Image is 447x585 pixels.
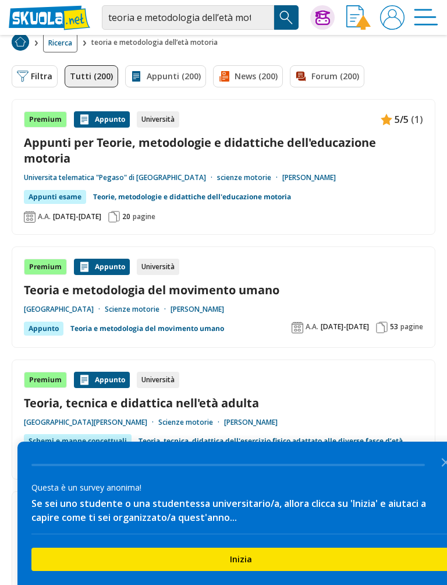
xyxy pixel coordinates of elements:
a: Teoria e metodologia del movimento umano [24,282,423,298]
a: Tutti (200) [65,65,118,87]
a: Teoria, tecnica, didattica dell'esercizio fisico adattato alle diverse fasce d’età [139,434,403,448]
img: Pagine [108,211,120,223]
img: Menù [414,5,438,30]
img: Invia appunto [346,5,371,30]
div: Università [137,259,179,275]
a: Scienze motorie [158,418,224,427]
a: [GEOGRAPHIC_DATA] [24,305,105,314]
span: teoria e metodologia dell’età motoria [91,33,222,52]
img: Appunti contenuto [79,374,90,386]
span: (1) [411,112,423,127]
img: Filtra filtri mobile [17,71,29,82]
img: Appunti filtro contenuto [130,71,142,82]
a: News (200) [213,65,283,87]
div: Premium [24,372,67,388]
div: Appunto [24,322,63,336]
span: 53 [390,322,398,332]
a: [PERSON_NAME] [282,173,336,182]
img: Appunti contenuto [79,114,90,125]
a: Home [12,33,29,52]
a: Appunti (200) [125,65,206,87]
input: Cerca appunti, riassunti o versioni [102,5,274,30]
img: Appunti contenuto [79,261,90,273]
span: A.A. [306,322,318,332]
a: Ricerca [43,33,77,52]
a: Universita telematica "Pegaso" di [GEOGRAPHIC_DATA] [24,173,217,182]
a: Scienze motorie [105,305,171,314]
a: scienze motorie [217,173,282,182]
img: Appunti contenuto [381,114,392,125]
img: Anno accademico [292,322,303,333]
img: Home [12,33,29,51]
span: [DATE]-[DATE] [321,322,369,332]
div: Università [137,372,179,388]
a: [GEOGRAPHIC_DATA][PERSON_NAME] [24,418,158,427]
a: [PERSON_NAME] [171,305,224,314]
a: Forum (200) [290,65,364,87]
span: [DATE]-[DATE] [53,212,101,221]
img: User avatar [380,5,405,30]
div: Appunto [74,111,130,128]
div: Premium [24,259,67,275]
a: Teoria e metodologia del movimento umano [70,322,224,336]
a: [PERSON_NAME] [224,418,278,427]
a: Teorie, metodologie e didattiche dell'educazione motoria [93,190,291,204]
span: pagine [400,322,423,332]
div: Premium [24,111,67,128]
div: Appunti esame [24,190,86,204]
img: News filtro contenuto [218,71,230,82]
img: Forum filtro contenuto [295,71,307,82]
img: Anno accademico [24,211,36,223]
span: pagine [133,212,155,221]
img: Chiedi Tutor AI [315,10,330,25]
div: Schemi e mappe concettuali [24,434,132,448]
button: Filtra [12,65,58,87]
a: Teoria, tecnica e didattica nell'età adulta [24,395,423,411]
div: Appunto [74,372,130,388]
img: Cerca appunti, riassunti o versioni [278,9,295,26]
a: Appunti per Teorie, metodologie e didattiche dell'educazione motoria [24,135,423,166]
span: A.A. [38,212,51,221]
div: Appunto [74,259,130,275]
button: Search Button [274,5,299,30]
span: 5/5 [395,112,409,127]
img: Pagine [376,322,388,333]
span: 20 [122,212,130,221]
div: Università [137,111,179,128]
